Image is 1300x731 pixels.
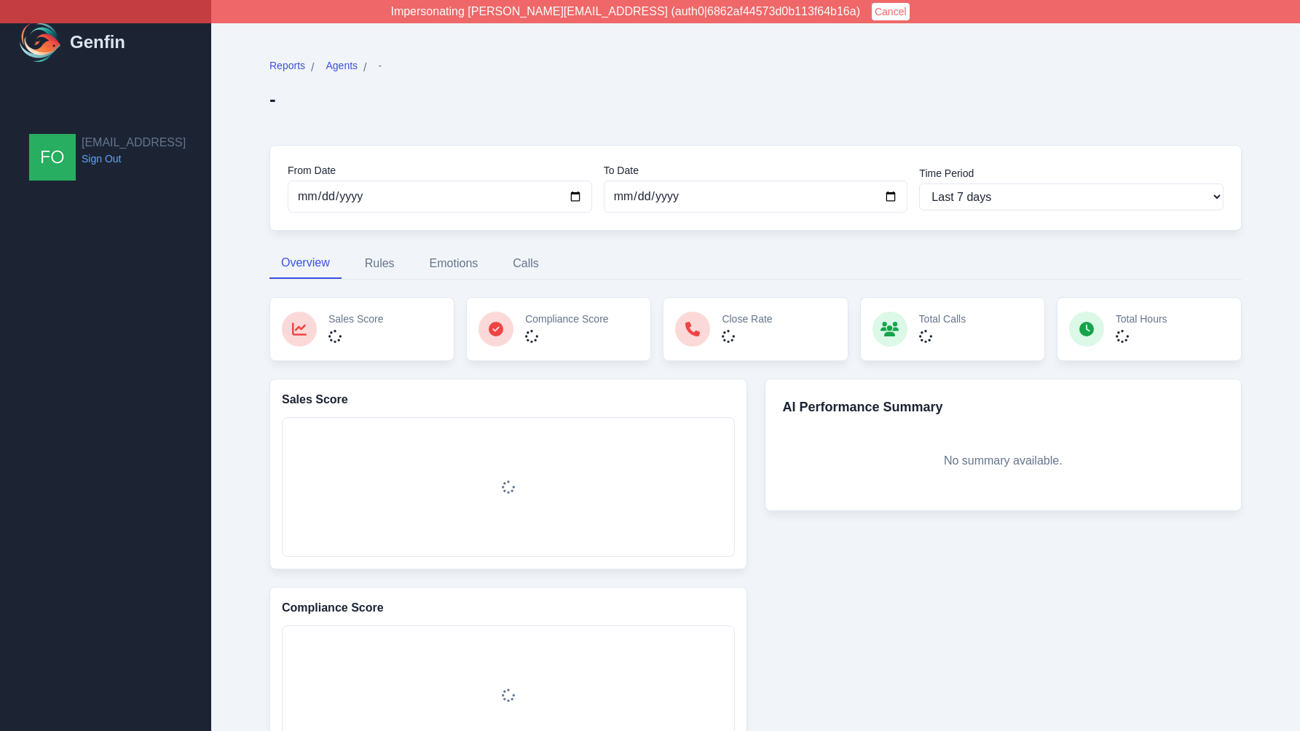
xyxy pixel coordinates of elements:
[919,166,1224,181] label: Time Period
[1116,312,1167,326] p: Total Hours
[501,248,551,279] button: Calls
[326,58,358,76] a: Agents
[70,31,125,54] h1: Genfin
[82,134,186,151] h2: [EMAIL_ADDRESS]
[353,248,406,279] button: Rules
[269,58,305,73] span: Reports
[282,599,735,617] h3: Compliance Score
[525,312,608,326] p: Compliance Score
[604,163,908,178] label: To Date
[872,3,910,20] button: Cancel
[722,312,772,326] p: Close Rate
[311,59,314,76] span: /
[269,248,342,279] button: Overview
[379,58,382,73] span: -
[82,151,186,166] a: Sign Out
[288,163,592,178] label: From Date
[919,312,966,326] p: Total Calls
[328,312,383,326] p: Sales Score
[326,58,358,73] span: Agents
[418,248,490,279] button: Emotions
[269,58,305,76] a: Reports
[29,134,76,181] img: founders@genfin.ai
[17,19,64,66] img: Logo
[783,397,1224,417] h3: AI Performance Summary
[363,59,366,76] span: /
[783,429,1224,493] div: No summary available.
[269,88,382,110] h2: -
[282,391,735,408] h3: Sales Score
